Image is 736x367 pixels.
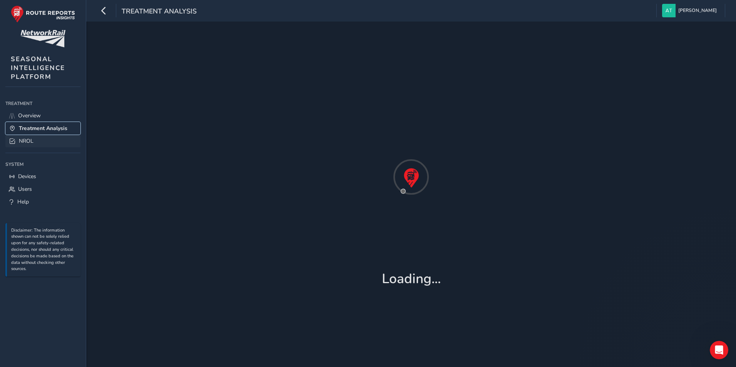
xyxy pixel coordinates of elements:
[122,7,197,17] span: Treatment Analysis
[5,109,80,122] a: Overview
[11,227,77,273] p: Disclaimer: The information shown can not be solely relied upon for any safety-related decisions,...
[5,122,80,135] a: Treatment Analysis
[5,170,80,183] a: Devices
[710,341,728,359] iframe: Intercom live chat
[17,198,29,205] span: Help
[662,4,719,17] button: [PERSON_NAME]
[18,185,32,193] span: Users
[5,183,80,195] a: Users
[5,158,80,170] div: System
[5,135,80,147] a: NROL
[662,4,676,17] img: diamond-layout
[5,195,80,208] a: Help
[18,112,41,119] span: Overview
[18,173,36,180] span: Devices
[678,4,717,17] span: [PERSON_NAME]
[5,98,80,109] div: Treatment
[19,125,67,132] span: Treatment Analysis
[19,137,33,145] span: NROL
[382,271,441,287] h1: Loading...
[20,30,65,47] img: customer logo
[11,5,75,23] img: rr logo
[11,55,65,81] span: SEASONAL INTELLIGENCE PLATFORM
